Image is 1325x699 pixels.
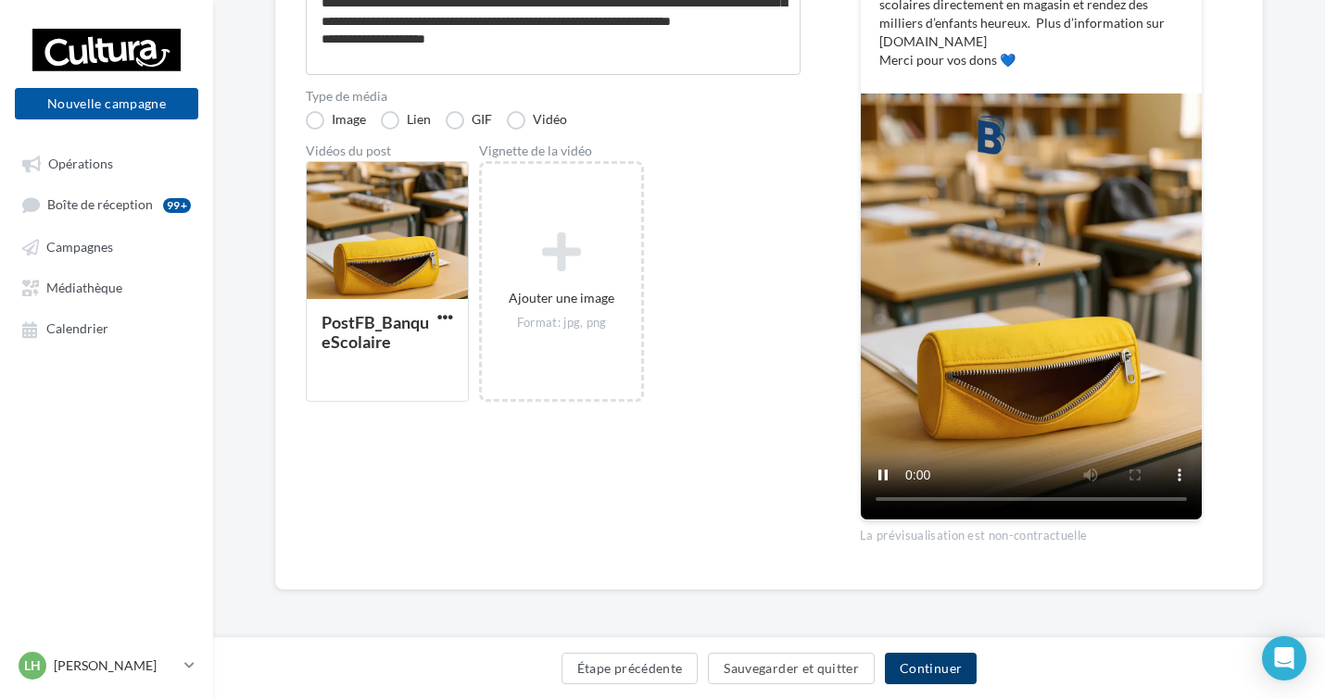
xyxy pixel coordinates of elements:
[11,311,202,344] a: Calendrier
[46,239,113,255] span: Campagnes
[11,270,202,304] a: Médiathèque
[11,146,202,180] a: Opérations
[11,187,202,221] a: Boîte de réception99+
[507,111,567,130] label: Vidéo
[322,312,429,352] div: PostFB_BanqueScolaire
[1262,636,1306,680] div: Open Intercom Messenger
[54,656,177,675] p: [PERSON_NAME]
[48,156,113,171] span: Opérations
[15,88,198,119] button: Nouvelle campagne
[11,230,202,263] a: Campagnes
[446,111,492,130] label: GIF
[46,321,108,337] span: Calendrier
[15,648,198,683] a: LH [PERSON_NAME]
[47,197,153,213] span: Boîte de réception
[46,280,122,295] span: Médiathèque
[306,90,801,103] label: Type de média
[306,111,366,130] label: Image
[306,144,469,157] div: Vidéos du post
[708,653,875,684] button: Sauvegarder et quitter
[479,144,644,157] div: Vignette de la vidéo
[885,653,977,684] button: Continuer
[24,656,41,675] span: LH
[860,520,1203,544] div: La prévisualisation est non-contractuelle
[562,653,699,684] button: Étape précédente
[163,198,191,213] div: 99+
[381,111,431,130] label: Lien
